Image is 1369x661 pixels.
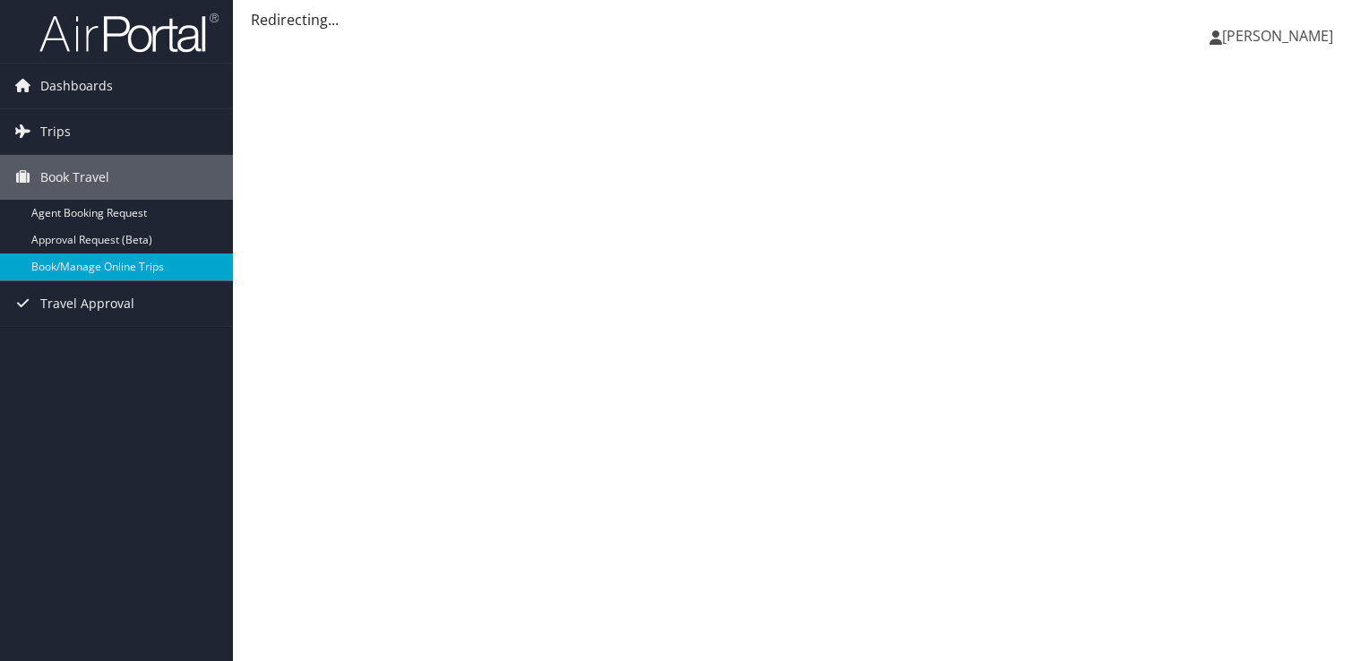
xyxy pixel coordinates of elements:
span: Dashboards [40,64,113,108]
span: Book Travel [40,155,109,200]
span: Trips [40,109,71,154]
div: Redirecting... [251,9,1351,30]
span: Travel Approval [40,281,134,326]
span: [PERSON_NAME] [1222,26,1333,46]
a: [PERSON_NAME] [1210,9,1351,63]
img: airportal-logo.png [39,12,219,54]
